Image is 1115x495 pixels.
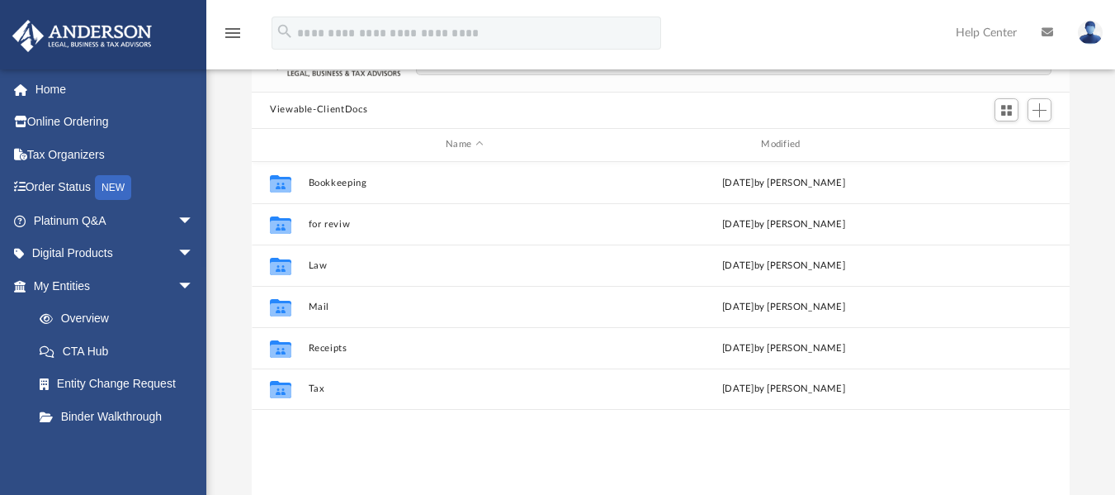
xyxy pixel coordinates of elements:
div: id [947,137,1062,152]
div: [DATE] by [PERSON_NAME] [627,175,939,190]
button: Add [1028,98,1052,121]
a: Overview [23,302,219,336]
button: Law [309,259,621,270]
a: Platinum Q&Aarrow_drop_down [12,204,219,237]
a: Digital Productsarrow_drop_down [12,237,219,270]
div: [DATE] by [PERSON_NAME] [627,382,939,397]
a: My Entitiesarrow_drop_down [12,269,219,302]
div: Name [308,137,621,152]
div: NEW [95,175,131,200]
a: My Blueprint [23,433,210,466]
a: Online Ordering [12,106,219,139]
button: Viewable-ClientDocs [270,102,367,117]
div: Modified [627,137,940,152]
i: menu [223,23,243,43]
a: CTA Hub [23,335,219,368]
img: Anderson Advisors Platinum Portal [7,20,157,52]
img: User Pic [1078,21,1103,45]
span: arrow_drop_down [177,237,210,271]
button: for reviw [309,218,621,229]
button: Bookkeeping [309,177,621,188]
i: search [276,22,294,40]
div: [DATE] by [PERSON_NAME] [627,340,939,355]
a: Home [12,73,219,106]
button: Switch to Grid View [995,98,1019,121]
a: menu [223,31,243,43]
button: Mail [309,301,621,312]
button: Receipts [309,342,621,353]
div: [DATE] by [PERSON_NAME] [627,217,939,231]
button: Tax [309,383,621,394]
div: id [259,137,300,152]
a: Tax Organizers [12,138,219,171]
span: arrow_drop_down [177,269,210,303]
a: Order StatusNEW [12,171,219,205]
div: [DATE] by [PERSON_NAME] [627,299,939,314]
div: [DATE] by [PERSON_NAME] [627,258,939,273]
a: Binder Walkthrough [23,400,219,433]
span: arrow_drop_down [177,204,210,238]
a: Entity Change Request [23,368,219,401]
